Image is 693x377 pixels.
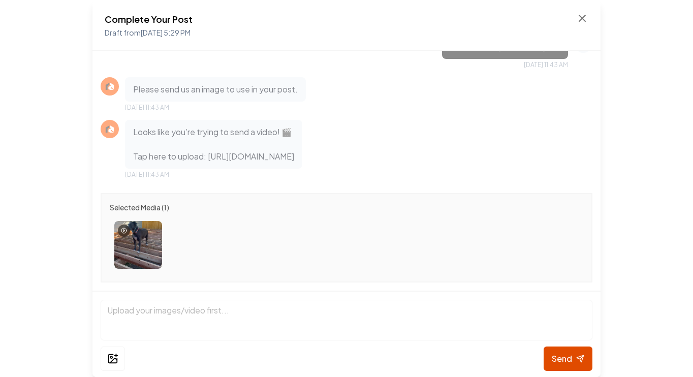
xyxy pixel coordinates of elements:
span: [DATE] 11:43 AM [524,61,568,69]
p: Looks like you’re trying to send a video! 🎬 Tap here to upload: [URL][DOMAIN_NAME] [133,126,294,163]
span: Draft from [DATE] 5:29 PM [105,28,191,37]
span: Selected Media ( 1 ) [110,202,169,212]
img: Rebolt Logo [104,123,116,135]
p: Please send us an image to use in your post. [133,83,298,96]
span: [DATE] 11:43 AM [125,171,169,179]
span: [DATE] 11:43 AM [125,104,169,112]
img: uploaded media [114,221,162,269]
button: Send [544,347,592,371]
h2: Complete Your Post [105,12,193,26]
img: Rebolt Logo [104,80,116,92]
span: Send [552,353,572,365]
